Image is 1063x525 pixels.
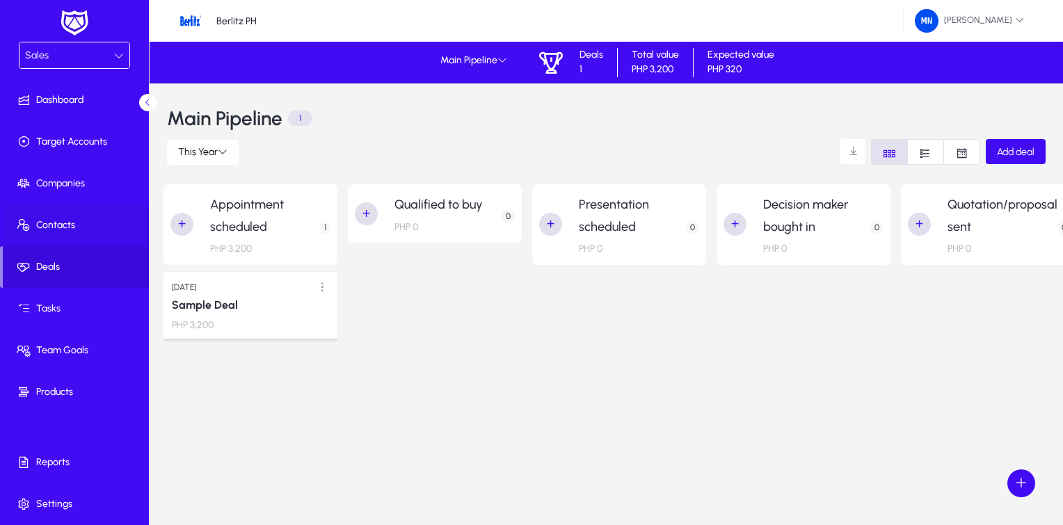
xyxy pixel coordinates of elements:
[580,49,603,61] p: Deals
[288,111,312,126] p: 1
[3,288,152,330] a: Tasks
[708,64,774,76] p: PHP 320
[57,8,92,38] img: white-logo.png
[3,497,152,511] span: Settings
[904,8,1035,33] button: [PERSON_NAME]
[997,146,1034,158] span: Add deal
[632,49,679,61] p: Total value
[355,202,378,225] button: +
[915,9,938,33] img: 243.png
[210,194,320,238] h2: Appointment scheduled
[3,442,152,483] a: Reports
[870,220,884,235] p: 0
[3,455,152,469] span: Reports
[3,330,152,371] a: Team Goals
[502,209,515,224] p: 0
[580,64,603,76] p: 1
[3,385,152,399] span: Products
[394,194,483,216] h2: Qualified to buy
[167,140,239,165] button: This Year
[3,135,152,149] span: Target Accounts
[172,298,329,312] h3: Sample Deal
[394,222,418,234] p: PHP 0
[170,213,193,236] button: +
[177,8,204,34] img: 28.png
[178,146,218,158] span: This Year
[425,48,522,73] button: Main Pipeline
[3,204,152,246] a: Contacts
[3,93,152,107] span: Dashboard
[3,163,152,204] a: Companies
[948,194,1057,238] h2: Quotation/proposal sent
[167,110,282,127] h3: Main Pipeline
[579,194,686,238] h2: Presentation scheduled
[3,344,152,357] span: Team Goals
[986,139,1046,164] button: Add deal
[763,243,787,255] p: PHP 0
[172,281,196,293] p: [DATE]
[3,121,152,163] a: Target Accounts
[908,213,931,236] button: +
[3,177,152,191] span: Companies
[3,260,149,274] span: Deals
[3,371,152,413] a: Products
[3,483,152,525] a: Settings
[724,213,746,236] button: +
[539,213,562,236] button: +
[320,220,330,235] p: 1
[763,194,870,238] h2: Decision maker bought in
[216,15,257,27] p: Berlitz PH
[708,49,774,61] p: Expected value
[871,139,980,165] mat-button-toggle-group: Font Style
[632,64,679,76] p: PHP 3,200
[210,243,252,255] p: PHP 3,200
[3,302,152,316] span: Tasks
[686,220,699,235] p: 0
[948,243,971,255] p: PHP 0
[3,79,152,121] a: Dashboard
[172,320,329,332] p: PHP 3,200
[25,49,49,61] span: Sales
[915,9,1024,33] span: [PERSON_NAME]
[3,218,152,232] span: Contacts
[440,55,507,67] span: Main Pipeline
[579,243,602,255] p: PHP 0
